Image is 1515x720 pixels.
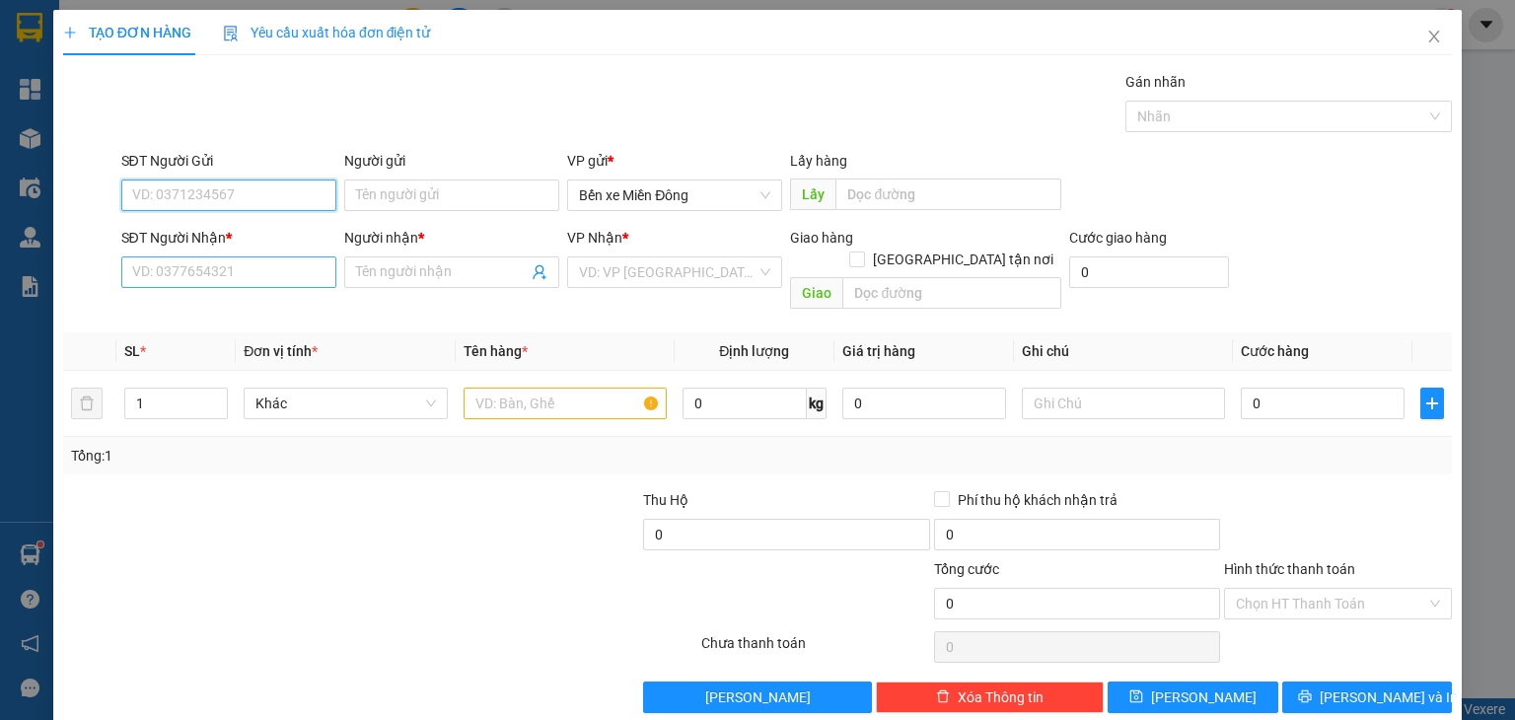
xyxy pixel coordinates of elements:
span: Giá trị hàng [842,343,915,359]
div: Chưa thanh toán [699,632,931,667]
span: Lấy hàng [790,153,847,169]
span: Lấy [790,179,835,210]
label: Gán nhãn [1125,74,1186,90]
span: [GEOGRAPHIC_DATA] tận nơi [865,249,1061,270]
label: Cước giao hàng [1069,230,1167,246]
span: plus [1421,396,1443,411]
div: Tổng: 1 [71,445,586,467]
span: plus [63,26,77,39]
span: kg [807,388,827,419]
button: [PERSON_NAME] [643,682,871,713]
button: delete [71,388,103,419]
span: TẠO ĐƠN HÀNG [63,25,191,40]
span: Khác [255,389,435,418]
span: Thu Hộ [643,492,688,508]
span: Định lượng [719,343,789,359]
span: Giao [790,277,842,309]
span: save [1129,689,1143,705]
span: Tổng cước [934,561,999,577]
span: Đơn vị tính [244,343,318,359]
span: close [1426,29,1442,44]
button: plus [1420,388,1444,419]
span: Cước hàng [1241,343,1309,359]
span: Bến xe Miền Đông [579,180,770,210]
span: VP Nhận [567,230,622,246]
span: [PERSON_NAME] [1151,686,1257,708]
span: Giao hàng [790,230,853,246]
input: Ghi Chú [1022,388,1225,419]
input: Cước giao hàng [1069,256,1229,288]
input: 0 [842,388,1006,419]
div: Người nhận [344,227,559,249]
span: Tên hàng [464,343,528,359]
button: printer[PERSON_NAME] và In [1282,682,1453,713]
span: Phí thu hộ khách nhận trả [950,489,1125,511]
span: Yêu cầu xuất hóa đơn điện tử [223,25,431,40]
span: [PERSON_NAME] và In [1320,686,1458,708]
button: deleteXóa Thông tin [876,682,1104,713]
div: Người gửi [344,150,559,172]
th: Ghi chú [1014,332,1233,371]
span: user-add [532,264,547,280]
div: SĐT Người Gửi [121,150,336,172]
img: icon [223,26,239,41]
input: VD: Bàn, Ghế [464,388,667,419]
input: Dọc đường [835,179,1061,210]
span: [PERSON_NAME] [705,686,811,708]
span: Xóa Thông tin [958,686,1044,708]
button: Close [1407,10,1462,65]
span: delete [936,689,950,705]
button: save[PERSON_NAME] [1108,682,1278,713]
span: SL [124,343,140,359]
label: Hình thức thanh toán [1224,561,1355,577]
div: VP gửi [567,150,782,172]
input: Dọc đường [842,277,1061,309]
div: SĐT Người Nhận [121,227,336,249]
span: printer [1298,689,1312,705]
